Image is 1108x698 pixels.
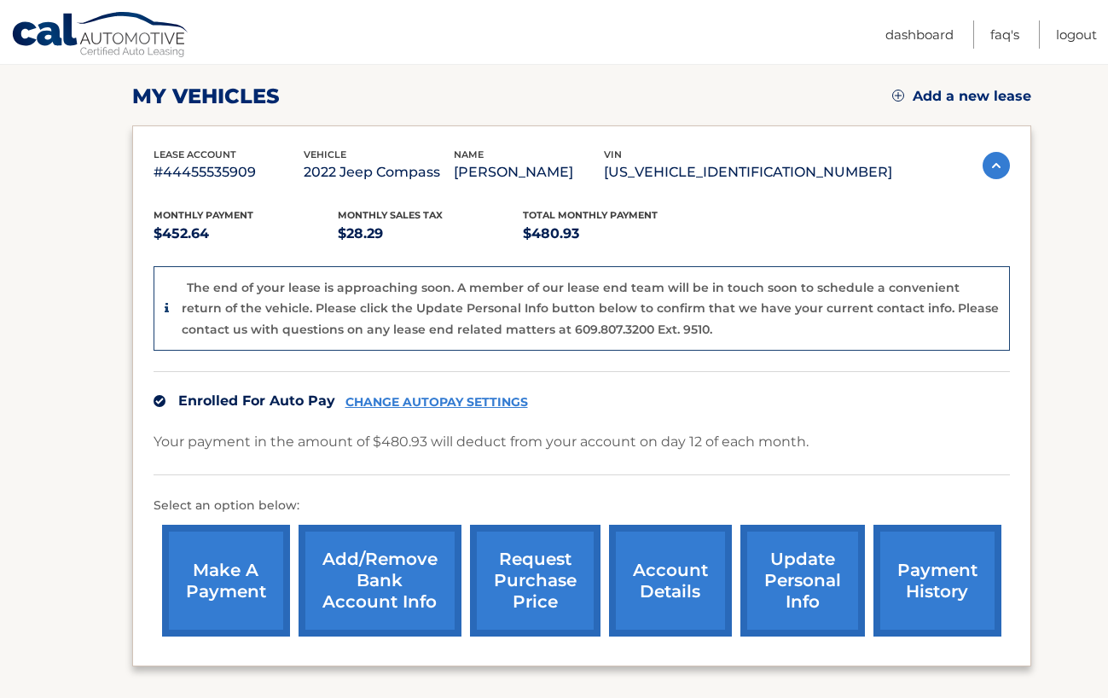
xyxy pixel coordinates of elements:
span: lease account [154,148,236,160]
a: make a payment [162,525,290,637]
span: Monthly Payment [154,209,253,221]
a: request purchase price [470,525,600,637]
a: Cal Automotive [11,11,190,61]
p: #44455535909 [154,160,304,184]
a: payment history [873,525,1001,637]
a: CHANGE AUTOPAY SETTINGS [345,395,528,410]
a: Dashboard [885,20,954,49]
span: name [454,148,484,160]
p: $480.93 [523,222,708,246]
img: add.svg [892,90,904,102]
a: Add/Remove bank account info [299,525,461,637]
p: [PERSON_NAME] [454,160,604,184]
p: 2022 Jeep Compass [304,160,454,184]
a: FAQ's [990,20,1019,49]
span: vin [604,148,622,160]
span: Enrolled For Auto Pay [178,393,335,409]
a: account details [609,525,732,637]
p: $28.29 [338,222,523,246]
span: Monthly sales Tax [338,209,443,221]
a: Logout [1056,20,1097,49]
h2: my vehicles [132,84,280,109]
img: check.svg [154,395,165,407]
p: $452.64 [154,222,339,246]
p: Select an option below: [154,496,1010,516]
p: The end of your lease is approaching soon. A member of our lease end team will be in touch soon t... [182,280,999,337]
a: update personal info [740,525,865,637]
span: Total Monthly Payment [523,209,658,221]
a: Add a new lease [892,88,1031,105]
p: [US_VEHICLE_IDENTIFICATION_NUMBER] [604,160,892,184]
span: vehicle [304,148,346,160]
p: Your payment in the amount of $480.93 will deduct from your account on day 12 of each month. [154,430,809,454]
img: accordion-active.svg [983,152,1010,179]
